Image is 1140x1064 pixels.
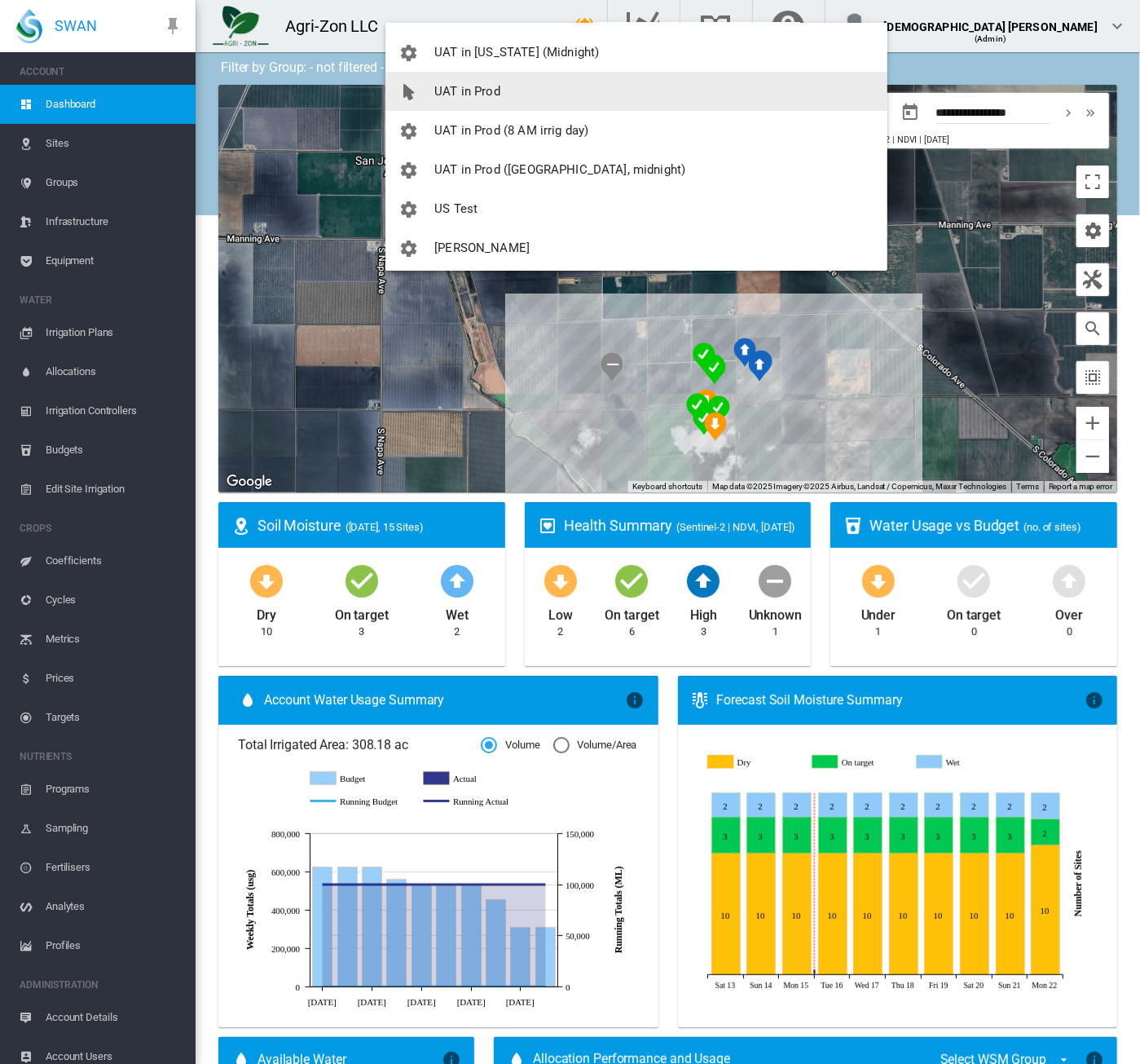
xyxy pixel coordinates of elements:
[385,72,887,111] button: You have 'Operator' permissions to UAT in Prod
[434,123,588,138] span: UAT in Prod (8 AM irrig day)
[434,84,500,99] span: UAT in Prod
[385,150,887,189] button: You have 'Admin' permissions to UAT in Prod (NZ, midnight)
[398,161,418,180] md-icon: icon-cog
[398,43,418,63] md-icon: icon-cog
[385,33,887,72] button: You have 'Admin' permissions to UAT in California (Midnight)
[434,201,478,216] span: US Test
[398,82,418,102] md-icon: icon-cursor-default
[434,162,685,177] span: UAT in Prod ([GEOGRAPHIC_DATA], midnight)
[385,228,887,267] button: You have 'Admin' permissions to Vandenberg
[398,239,418,258] md-icon: icon-cog
[385,111,887,150] button: You have 'Admin' permissions to UAT in Prod (8 AM irrig day)
[385,267,887,307] button: You have 'Admin' permissions to Yalumba - Pewsey Vale
[398,200,418,219] md-icon: icon-cog
[434,241,530,255] span: [PERSON_NAME]
[398,121,418,141] md-icon: icon-cog
[385,189,887,228] button: You have 'Admin' permissions to US Test
[434,45,599,60] span: UAT in [US_STATE] (Midnight)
